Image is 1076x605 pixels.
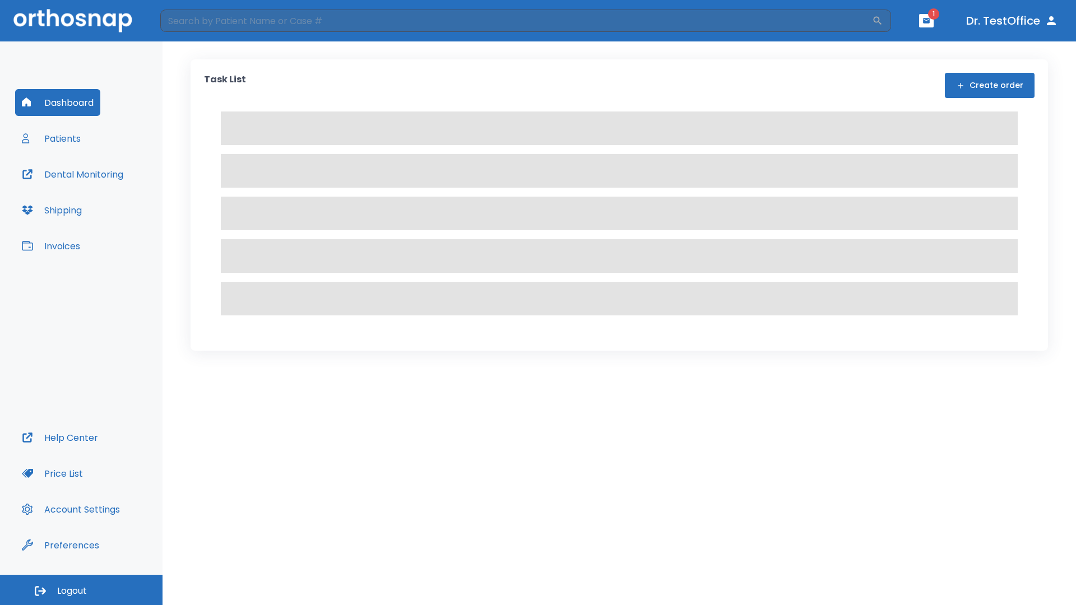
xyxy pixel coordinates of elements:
button: Dental Monitoring [15,161,130,188]
button: Help Center [15,424,105,451]
span: Logout [57,585,87,597]
span: 1 [928,8,939,20]
button: Dashboard [15,89,100,116]
button: Shipping [15,197,89,224]
button: Account Settings [15,496,127,523]
button: Create order [945,73,1035,98]
button: Preferences [15,532,106,559]
button: Patients [15,125,87,152]
button: Invoices [15,232,87,259]
p: Task List [204,73,246,98]
button: Price List [15,460,90,487]
input: Search by Patient Name or Case # [160,10,872,32]
img: Orthosnap [13,9,132,32]
button: Dr. TestOffice [962,11,1063,31]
